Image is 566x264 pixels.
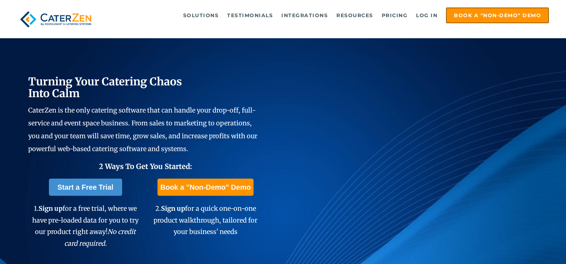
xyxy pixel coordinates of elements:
a: Pricing [378,8,411,23]
span: Sign up [161,204,185,213]
img: caterzen [17,8,94,31]
em: No credit card required. [64,228,136,247]
a: Resources [333,8,377,23]
a: Integrations [278,8,331,23]
iframe: Help widget launcher [502,236,558,256]
a: Testimonials [224,8,276,23]
span: CaterZen is the only catering software that can handle your drop-off, full-service and event spac... [28,106,257,153]
span: Turning Your Catering Chaos Into Calm [28,75,182,100]
a: Log in [412,8,441,23]
span: Sign up [39,204,62,213]
span: 2 Ways To Get You Started: [99,162,192,171]
a: Book a "Non-Demo" Demo [157,179,254,196]
a: Solutions [180,8,222,23]
div: Navigation Menu [108,8,549,23]
a: Book a "Non-Demo" Demo [446,8,549,23]
a: Start a Free Trial [49,179,122,196]
span: 1. for a free trial, where we have pre-loaded data for you to try our product right away! [32,204,139,247]
span: 2. for a quick one-on-one product walkthrough, tailored for your business' needs [154,204,257,236]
